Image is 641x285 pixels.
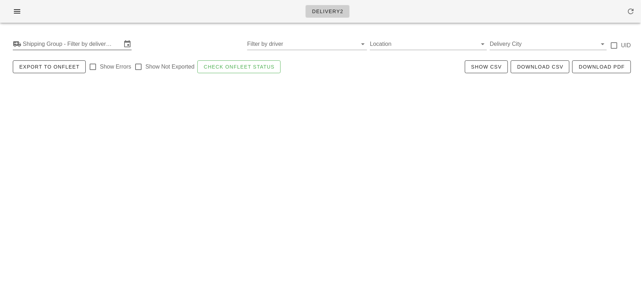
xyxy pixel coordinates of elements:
div: Filter by driver [247,38,367,50]
button: Download PDF [572,60,631,73]
div: Delivery City [490,38,607,50]
span: Delivery2 [312,9,343,14]
div: Location [370,38,487,50]
span: Export to Onfleet [19,64,80,70]
span: Check Onfleet Status [203,64,275,70]
button: Show CSV [465,60,508,73]
a: Delivery2 [306,5,349,18]
label: Show Errors [100,63,131,70]
span: Show CSV [471,64,502,70]
button: Check Onfleet Status [197,60,281,73]
button: Download CSV [511,60,570,73]
label: Show Not Exported [145,63,195,70]
span: Download PDF [578,64,625,70]
button: Export to Onfleet [13,60,86,73]
span: Download CSV [517,64,563,70]
label: UID [621,42,631,49]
